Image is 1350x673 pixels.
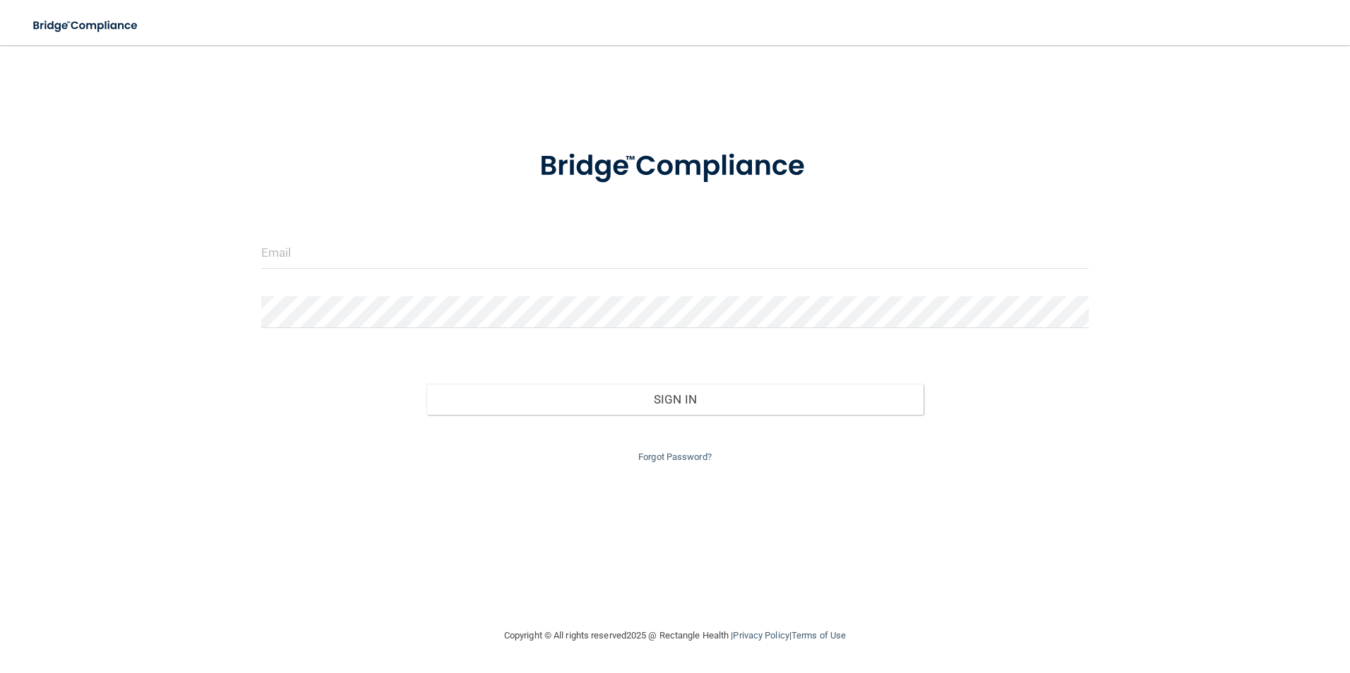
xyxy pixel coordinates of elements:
[21,11,151,40] img: bridge_compliance_login_screen.278c3ca4.svg
[638,451,712,462] a: Forgot Password?
[792,630,846,641] a: Terms of Use
[733,630,789,641] a: Privacy Policy
[261,237,1089,269] input: Email
[426,384,924,415] button: Sign In
[510,130,840,203] img: bridge_compliance_login_screen.278c3ca4.svg
[417,613,933,658] div: Copyright © All rights reserved 2025 @ Rectangle Health | |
